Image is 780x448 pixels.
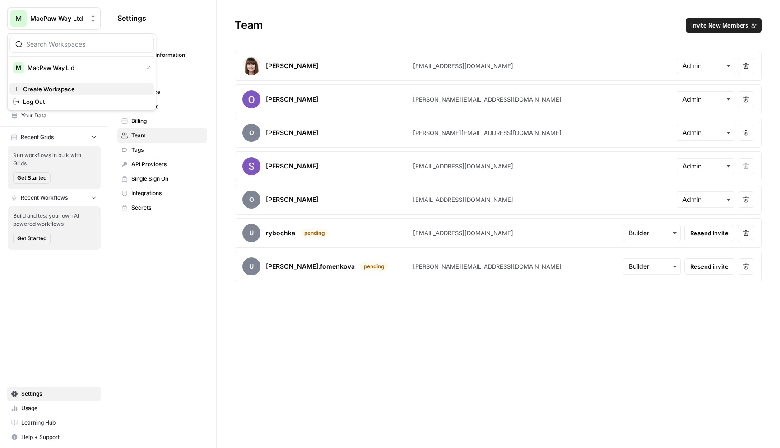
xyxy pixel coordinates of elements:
[117,85,207,99] a: Workspace
[9,83,154,95] a: Create Workspace
[266,229,295,238] div: rybochka
[26,40,148,49] input: Search Workspaces
[360,262,388,271] div: pending
[13,151,95,168] span: Run workflows in bulk with Grids
[413,128,562,137] div: [PERSON_NAME][EMAIL_ADDRESS][DOMAIN_NAME]
[21,419,97,427] span: Learning Hub
[242,257,260,275] span: u
[117,201,207,215] a: Secrets
[682,128,729,137] input: Admin
[17,174,46,182] span: Get Started
[7,415,101,430] a: Learning Hub
[266,262,355,271] div: [PERSON_NAME].fomenkova
[131,146,203,154] span: Tags
[117,143,207,157] a: Tags
[17,234,46,243] span: Get Started
[21,390,97,398] span: Settings
[131,175,203,183] span: Single Sign On
[21,112,97,120] span: Your Data
[21,133,54,141] span: Recent Grids
[684,258,734,275] button: Resend invite
[13,212,95,228] span: Build and test your own AI powered workflows
[691,21,748,30] span: Invite New Members
[7,131,101,144] button: Recent Grids
[117,172,207,186] a: Single Sign On
[117,157,207,172] a: API Providers
[217,18,780,33] div: Team
[9,95,154,108] a: Log Out
[131,131,203,140] span: Team
[413,195,513,204] div: [EMAIL_ADDRESS][DOMAIN_NAME]
[413,95,562,104] div: [PERSON_NAME][EMAIL_ADDRESS][DOMAIN_NAME]
[21,433,97,441] span: Help + Support
[629,229,675,238] input: Builder
[686,18,762,33] button: Invite New Members
[690,229,729,238] span: Resend invite
[21,404,97,412] span: Usage
[131,160,203,168] span: API Providers
[266,195,318,204] div: [PERSON_NAME]
[131,103,203,111] span: Databases
[13,233,51,244] button: Get Started
[7,7,101,30] button: Workspace: MacPaw Way Ltd
[629,262,675,271] input: Builder
[7,387,101,401] a: Settings
[117,13,146,23] span: Settings
[13,172,51,184] button: Get Started
[413,162,513,171] div: [EMAIL_ADDRESS][DOMAIN_NAME]
[266,61,318,70] div: [PERSON_NAME]
[266,128,318,137] div: [PERSON_NAME]
[23,97,147,106] span: Log Out
[242,157,260,175] img: avatar
[266,95,318,104] div: [PERSON_NAME]
[21,194,68,202] span: Recent Workflows
[682,195,729,204] input: Admin
[15,13,22,24] span: M
[131,204,203,212] span: Secrets
[7,108,101,123] a: Your Data
[131,51,203,59] span: Personal Information
[131,117,203,125] span: Billing
[242,124,260,142] span: O
[682,95,729,104] input: Admin
[23,84,147,93] span: Create Workspace
[7,191,101,205] button: Recent Workflows
[682,162,729,171] input: Admin
[7,401,101,415] a: Usage
[266,162,318,171] div: [PERSON_NAME]
[117,128,207,143] a: Team
[7,430,101,444] button: Help + Support
[242,90,260,108] img: avatar
[117,99,207,114] a: Databases
[117,114,207,128] a: Billing
[242,57,260,75] img: avatar
[7,33,156,110] div: Workspace: MacPaw Way Ltd
[684,225,734,241] button: Resend invite
[690,262,729,271] span: Resend invite
[682,61,729,70] input: Admin
[301,229,329,237] div: pending
[413,61,513,70] div: [EMAIL_ADDRESS][DOMAIN_NAME]
[242,224,260,242] span: u
[413,262,562,271] div: [PERSON_NAME][EMAIL_ADDRESS][DOMAIN_NAME]
[16,63,21,72] span: M
[242,191,260,209] span: O
[28,63,139,72] span: MacPaw Way Ltd
[131,88,203,96] span: Workspace
[131,189,203,197] span: Integrations
[413,229,513,238] div: [EMAIL_ADDRESS][DOMAIN_NAME]
[117,186,207,201] a: Integrations
[30,14,85,23] span: MacPaw Way Ltd
[117,48,207,62] a: Personal Information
